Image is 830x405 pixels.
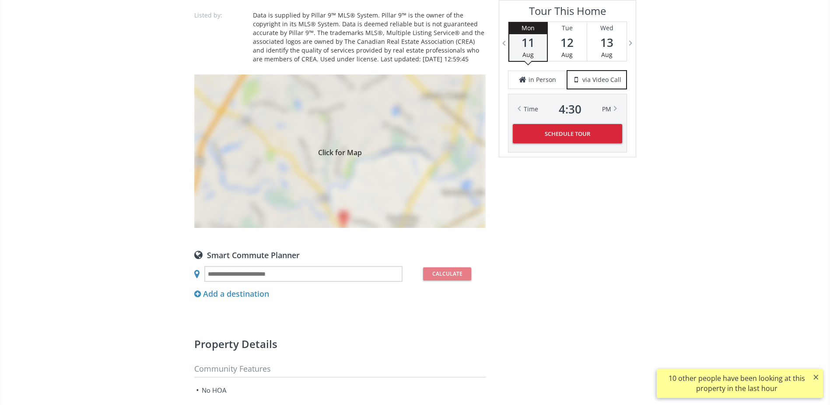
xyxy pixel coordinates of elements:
[529,75,556,84] span: in Person
[509,22,547,34] div: Mon
[423,267,471,281] button: Calculate
[508,5,627,21] h3: Tour This Home
[194,250,486,259] div: Smart Commute Planner
[548,22,587,34] div: Tue
[513,124,622,143] button: Schedule Tour
[253,11,486,64] div: Data is supplied by Pillar 9™ MLS® System. Pillar 9™ is the owner of the copyright in its MLS® Sy...
[582,75,621,84] span: via Video Call
[548,36,587,49] span: 12
[524,103,611,115] div: Time PM
[561,50,573,59] span: Aug
[509,36,547,49] span: 11
[601,50,613,59] span: Aug
[661,373,812,394] div: 10 other people have been looking at this property in the last hour
[194,288,269,300] div: Add a destination
[194,365,486,377] h3: Community Features
[809,369,823,385] button: ×
[587,22,627,34] div: Wed
[194,148,486,155] span: Click for Map
[559,103,581,115] span: 4 : 30
[194,339,486,349] h2: Property details
[194,11,247,20] p: Listed by:
[587,36,627,49] span: 13
[194,382,337,398] li: No HOA
[522,50,534,59] span: Aug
